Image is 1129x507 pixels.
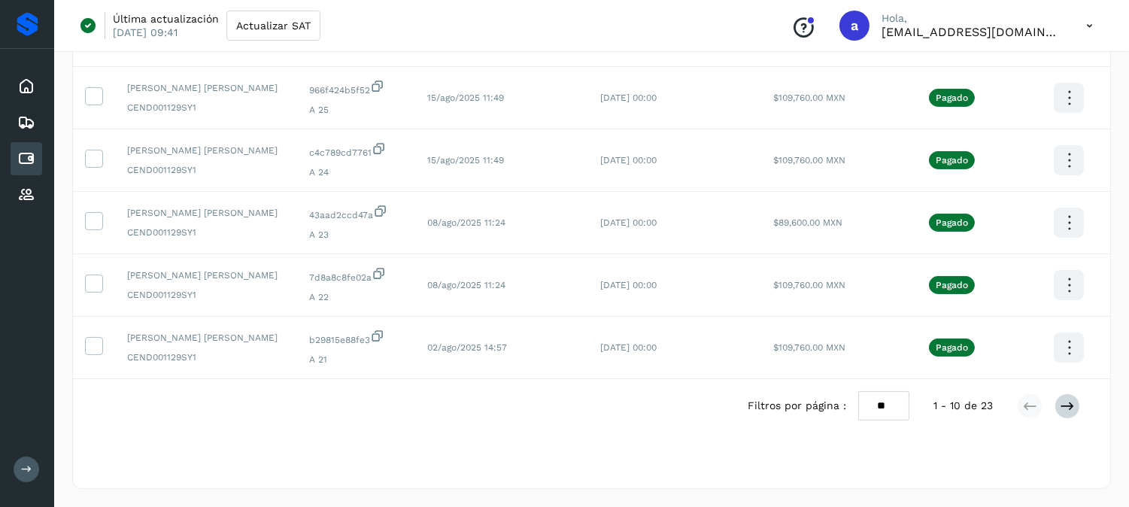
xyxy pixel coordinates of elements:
[773,155,845,165] span: $109,760.00 MXN
[127,226,285,239] span: CEND001129SY1
[427,280,505,290] span: 08/ago/2025 11:24
[600,93,657,103] span: [DATE] 00:00
[309,266,403,284] span: 7d8a8c8fe02a
[882,25,1062,39] p: asesoresdiferidos@astpsa.com
[773,342,845,353] span: $109,760.00 MXN
[309,79,403,97] span: 966f424b5f52
[427,342,507,353] span: 02/ago/2025 14:57
[309,204,403,222] span: 43aad2ccd47a
[427,93,504,103] span: 15/ago/2025 11:49
[11,70,42,103] div: Inicio
[933,398,993,414] span: 1 - 10 de 23
[309,329,403,347] span: b29815e88fe3
[127,101,285,114] span: CEND001129SY1
[11,142,42,175] div: Cuentas por pagar
[11,106,42,139] div: Embarques
[600,155,657,165] span: [DATE] 00:00
[127,144,285,157] span: [PERSON_NAME] [PERSON_NAME]
[127,206,285,220] span: [PERSON_NAME] [PERSON_NAME]
[127,81,285,95] span: [PERSON_NAME] [PERSON_NAME]
[600,280,657,290] span: [DATE] 00:00
[226,11,320,41] button: Actualizar SAT
[309,103,403,117] span: A 25
[882,12,1062,25] p: Hola,
[309,228,403,241] span: A 23
[936,93,968,103] p: Pagado
[936,217,968,228] p: Pagado
[127,331,285,345] span: [PERSON_NAME] [PERSON_NAME]
[748,398,846,414] span: Filtros por página :
[309,141,403,159] span: c4c789cd7761
[309,353,403,366] span: A 21
[936,280,968,290] p: Pagado
[127,163,285,177] span: CEND001129SY1
[113,26,178,39] p: [DATE] 09:41
[773,280,845,290] span: $109,760.00 MXN
[427,155,504,165] span: 15/ago/2025 11:49
[936,342,968,353] p: Pagado
[11,178,42,211] div: Proveedores
[600,217,657,228] span: [DATE] 00:00
[773,217,842,228] span: $89,600.00 MXN
[427,217,505,228] span: 08/ago/2025 11:24
[127,351,285,364] span: CEND001129SY1
[127,269,285,282] span: [PERSON_NAME] [PERSON_NAME]
[236,20,311,31] span: Actualizar SAT
[773,93,845,103] span: $109,760.00 MXN
[309,165,403,179] span: A 24
[127,288,285,302] span: CEND001129SY1
[309,290,403,304] span: A 22
[936,155,968,165] p: Pagado
[600,342,657,353] span: [DATE] 00:00
[113,12,219,26] p: Última actualización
